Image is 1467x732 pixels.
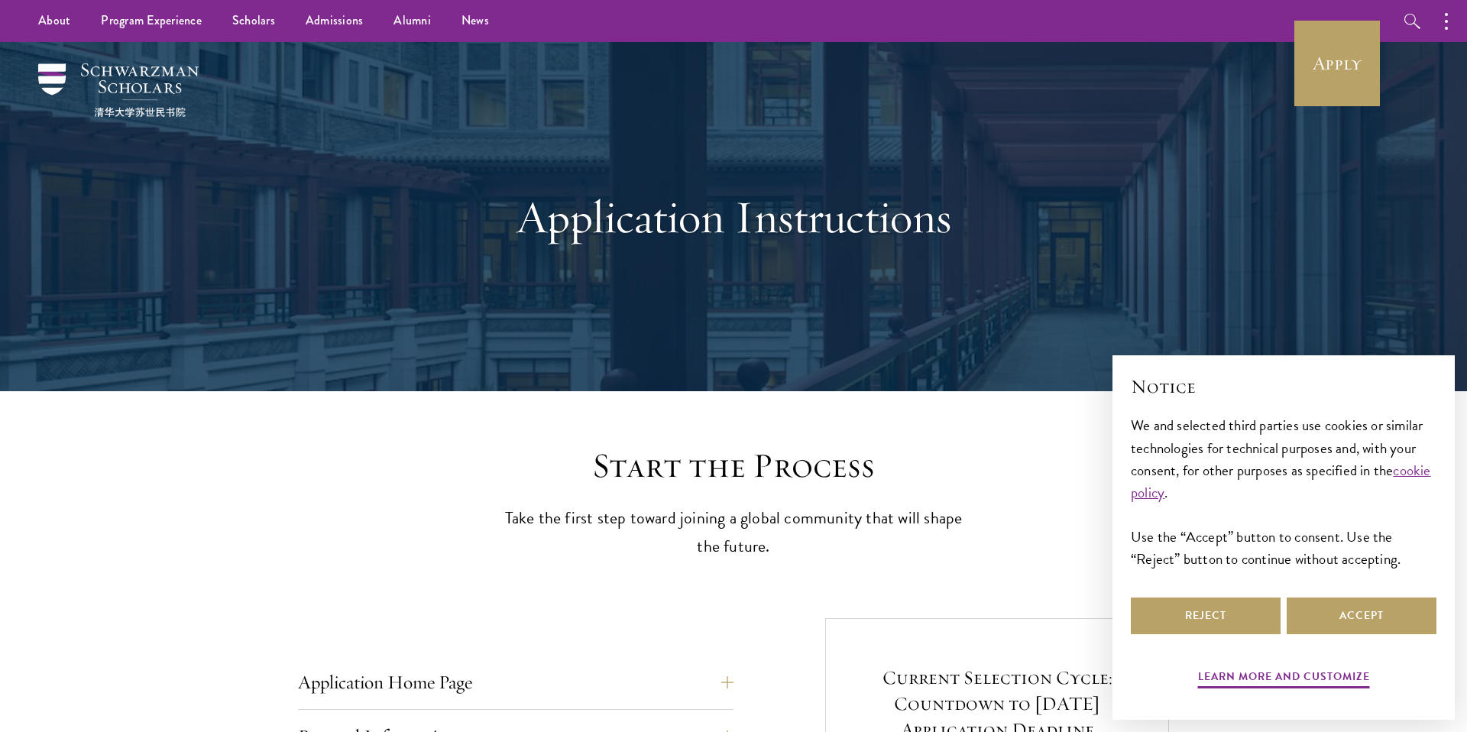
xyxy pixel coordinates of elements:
[298,664,733,701] button: Application Home Page
[470,189,997,245] h1: Application Instructions
[1294,21,1380,106] a: Apply
[497,445,970,487] h2: Start the Process
[1287,598,1436,634] button: Accept
[1131,598,1281,634] button: Reject
[1131,374,1436,400] h2: Notice
[1131,414,1436,569] div: We and selected third parties use cookies or similar technologies for technical purposes and, wit...
[38,63,199,117] img: Schwarzman Scholars
[1131,459,1431,504] a: cookie policy
[1198,667,1370,691] button: Learn more and customize
[497,504,970,561] p: Take the first step toward joining a global community that will shape the future.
